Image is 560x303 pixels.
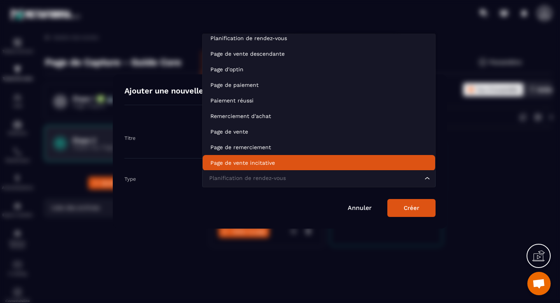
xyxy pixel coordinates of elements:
p: Page d'optin [210,65,427,73]
p: Page de vente descendante [210,50,427,58]
p: Planification de rendez-vous [210,34,427,42]
p: Page de vente [210,128,427,136]
button: Créer [387,199,436,217]
a: Annuler [348,204,372,211]
p: Page de vente incitative [210,159,427,167]
p: Paiement réussi [210,97,427,104]
label: Titre [124,135,136,141]
label: Type [124,176,136,182]
p: Page de remerciement [210,143,427,151]
a: Ouvrir le chat [527,272,551,295]
input: Search for option [207,174,423,183]
p: Remerciement d'achat [210,112,427,120]
p: Page de paiement [210,81,427,89]
div: Search for option [202,169,436,187]
h4: Ajouter une nouvelle étape [124,86,228,97]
